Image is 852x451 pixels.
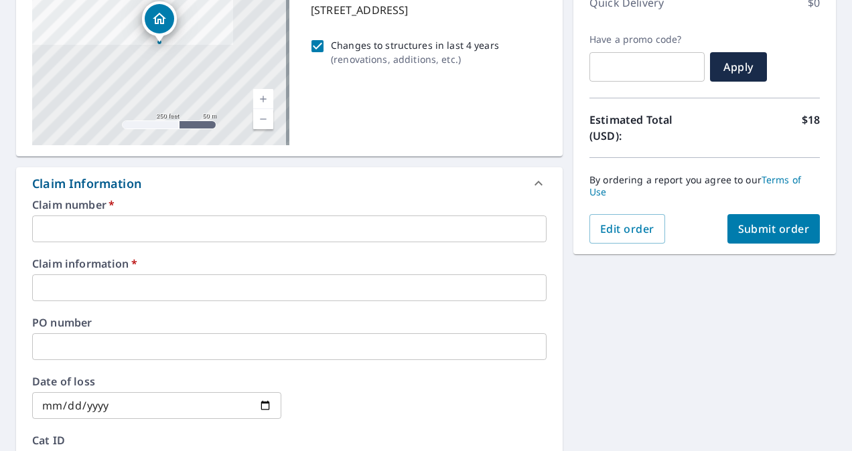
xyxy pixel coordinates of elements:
label: Date of loss [32,376,281,387]
button: Apply [710,52,767,82]
a: Current Level 17, Zoom In [253,89,273,109]
label: Cat ID [32,435,547,446]
p: Estimated Total (USD): [589,112,705,144]
label: Claim information [32,258,547,269]
p: [STREET_ADDRESS] [311,2,541,18]
div: Claim Information [32,175,141,193]
span: Apply [721,60,756,74]
div: Claim Information [16,167,563,199]
div: Dropped pin, building 1, Residential property, 2016 Indian Ridge Dr Piqua, OH 45356 [142,1,177,43]
a: Current Level 17, Zoom Out [253,109,273,129]
label: PO number [32,317,547,328]
p: $18 [802,112,820,144]
span: Edit order [600,221,654,236]
p: By ordering a report you agree to our [589,174,820,198]
p: ( renovations, additions, etc. ) [331,52,499,66]
p: Changes to structures in last 4 years [331,38,499,52]
button: Edit order [589,214,665,244]
label: Have a promo code? [589,33,705,46]
button: Submit order [727,214,821,244]
a: Terms of Use [589,173,801,198]
label: Claim number [32,199,547,210]
span: Submit order [738,221,810,236]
